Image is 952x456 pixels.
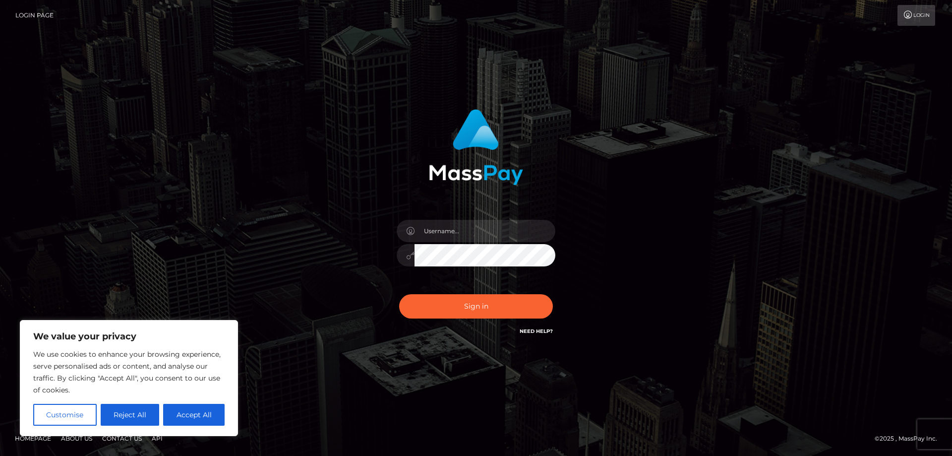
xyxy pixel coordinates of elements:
[520,328,553,334] a: Need Help?
[11,431,55,446] a: Homepage
[15,5,54,26] a: Login Page
[163,404,225,426] button: Accept All
[33,404,97,426] button: Customise
[98,431,146,446] a: Contact Us
[429,109,523,185] img: MassPay Login
[101,404,160,426] button: Reject All
[897,5,935,26] a: Login
[399,294,553,319] button: Sign in
[33,330,225,342] p: We value your privacy
[875,433,945,444] div: © 2025 , MassPay Inc.
[415,220,555,242] input: Username...
[33,348,225,396] p: We use cookies to enhance your browsing experience, serve personalised ads or content, and analys...
[20,320,238,436] div: We value your privacy
[57,431,96,446] a: About Us
[148,431,167,446] a: API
